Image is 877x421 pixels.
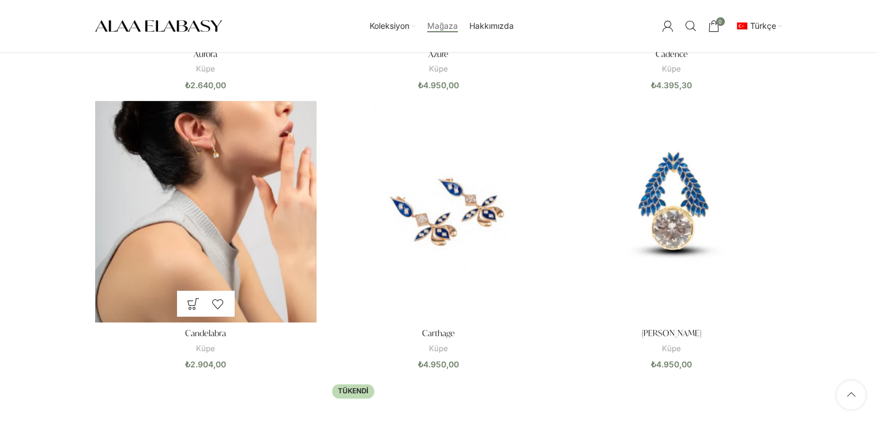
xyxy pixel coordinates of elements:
div: İkincil navigasyon [728,14,788,37]
span: ₺ [418,80,423,90]
span: Mağaza [427,21,458,32]
bdi: 2.640,00 [185,80,226,90]
a: tr_TRTürkçe [734,14,782,37]
a: Aurora [194,48,217,59]
bdi: 2.904,00 [185,359,226,369]
div: Ana yönlendirici [228,14,656,37]
a: Küpe [662,63,681,74]
a: Mağaza [427,14,458,37]
a: Cadence [656,48,688,59]
span: ₺ [651,359,656,369]
bdi: 4.395,30 [651,80,692,90]
span: ₺ [185,359,190,369]
span: ₺ [185,80,190,90]
a: Candelabra [95,101,317,322]
a: Başa kaydır düğmesi [837,381,865,409]
span: Hakkımızda [469,21,514,32]
a: Azure [428,48,449,59]
a: Koleksiyon [370,14,416,37]
a: Hakkımızda [469,14,514,37]
a: Carthage [328,101,549,322]
bdi: 4.950,00 [418,80,459,90]
span: Tükendi [332,384,374,398]
span: ₺ [651,80,656,90]
a: Carthage [422,328,455,339]
a: Küpe [662,343,681,354]
a: Küpe [196,63,215,74]
img: Türkçe [737,22,747,29]
a: Arama [679,14,702,37]
a: Küpe [429,63,448,74]
a: Candelabra [185,328,226,339]
a: 0 [702,14,725,37]
a: Site logo [95,20,222,30]
a: Daphne [561,101,782,322]
a: Sepete ekle: “Candelabra” [181,291,206,317]
span: Türkçe [750,21,776,31]
bdi: 4.950,00 [418,359,459,369]
a: [PERSON_NAME] [642,328,701,339]
span: ₺ [418,359,423,369]
a: Küpe [429,343,448,354]
bdi: 4.950,00 [651,359,692,369]
span: Koleksiyon [370,21,409,32]
span: 0 [716,17,725,26]
a: Küpe [196,343,215,354]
